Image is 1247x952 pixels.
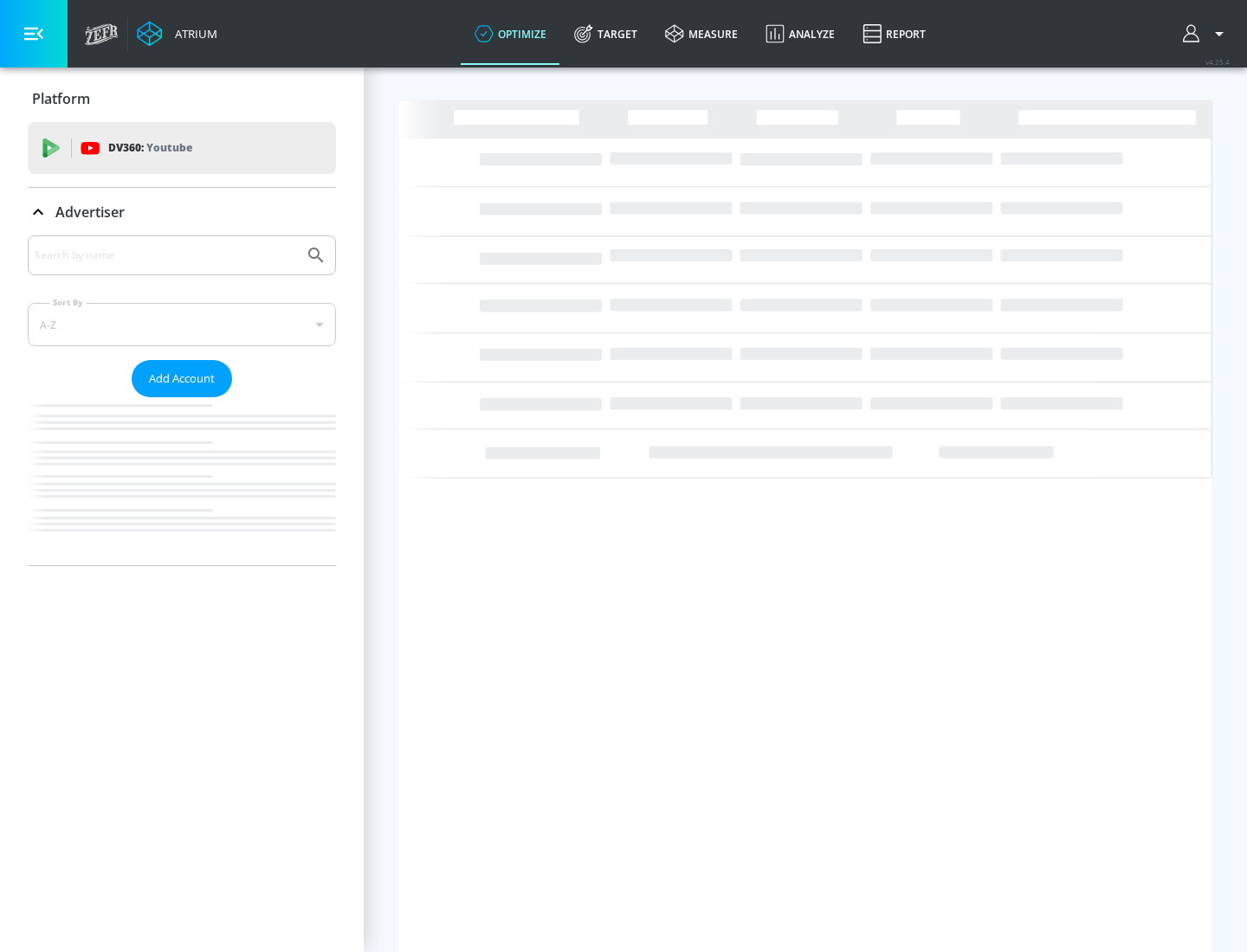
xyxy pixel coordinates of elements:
a: optimize [461,3,560,65]
div: Platform [28,74,336,123]
span: v 4.25.4 [1205,57,1230,67]
a: Analyze [752,3,849,65]
nav: list of Advertiser [28,397,336,565]
div: Atrium [168,26,217,42]
a: measure [651,3,752,65]
p: Platform [32,89,90,108]
a: Target [560,3,651,65]
p: Advertiser [55,203,125,222]
button: Add Account [132,360,232,397]
span: Add Account [149,369,215,389]
div: Advertiser [28,235,336,565]
p: DV360: [108,138,192,158]
p: Youtube [146,138,192,157]
label: Sort By [49,297,87,308]
div: DV360: Youtube [28,122,336,174]
a: Report [849,3,940,65]
div: Advertiser [28,188,336,236]
input: Search by name [35,244,297,267]
div: A-Z [28,303,336,346]
a: Atrium [137,21,217,47]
